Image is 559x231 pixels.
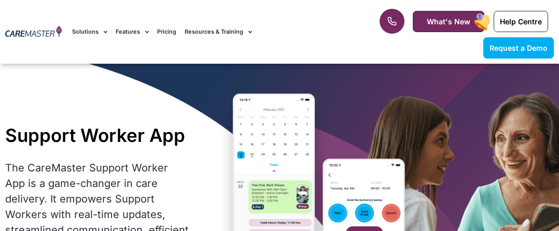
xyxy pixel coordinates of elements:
[490,44,548,52] span: Request a Demo
[5,26,62,38] img: CareMaster Logo
[5,124,190,146] h1: Support Worker App
[72,15,107,49] a: Solutions
[500,17,542,26] span: Help Centre
[72,15,356,49] nav: Menu
[483,37,554,59] a: Request a Demo
[157,15,176,49] a: Pricing
[116,15,149,49] a: Features
[413,11,484,32] a: What's New
[185,15,252,49] a: Resources & Training
[494,11,548,32] a: Help Centre
[427,17,470,26] span: What's New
